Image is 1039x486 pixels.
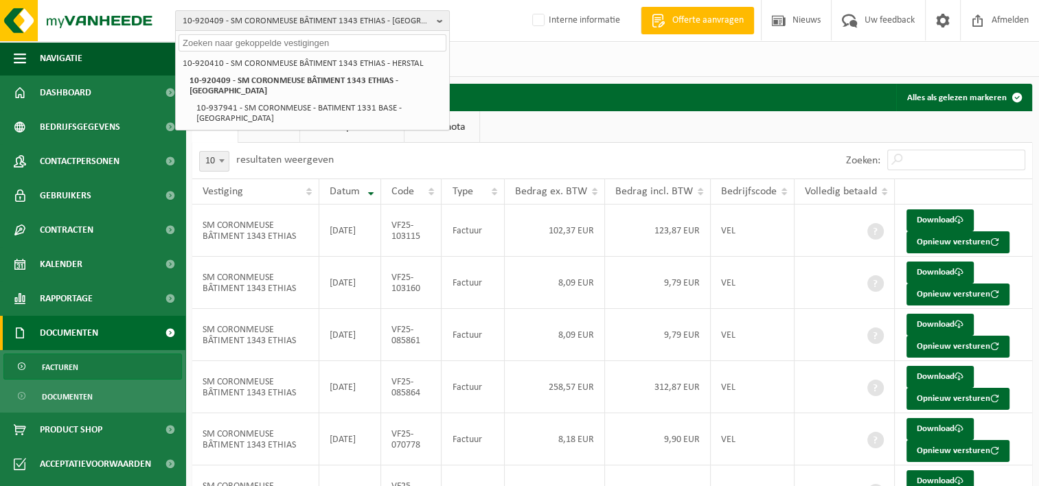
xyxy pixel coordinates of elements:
[846,155,880,166] label: Zoeken:
[40,76,91,110] span: Dashboard
[906,209,974,231] a: Download
[179,34,446,51] input: Zoeken naar gekoppelde vestigingen
[906,336,1009,358] button: Opnieuw versturen
[40,144,119,178] span: Contactpersonen
[40,41,82,76] span: Navigatie
[381,361,442,413] td: VF25-085864
[529,10,620,31] label: Interne informatie
[381,205,442,257] td: VF25-103115
[319,413,381,465] td: [DATE]
[442,205,504,257] td: Factuur
[42,354,78,380] span: Facturen
[721,186,777,197] span: Bedrijfscode
[42,384,93,410] span: Documenten
[605,309,711,361] td: 9,79 EUR
[3,383,182,409] a: Documenten
[615,186,693,197] span: Bedrag incl. BTW
[236,154,334,165] label: resultaten weergeven
[906,418,974,440] a: Download
[199,151,229,172] span: 10
[906,262,974,283] a: Download
[179,55,446,72] li: 10-920410 - SM CORONMEUSE BÂTIMENT 1343 ETHIAS - HERSTAL
[381,257,442,309] td: VF25-103160
[505,205,605,257] td: 102,37 EUR
[906,440,1009,462] button: Opnieuw versturen
[442,413,504,465] td: Factuur
[40,281,93,316] span: Rapportage
[505,413,605,465] td: 8,18 EUR
[192,309,319,361] td: SM CORONMEUSE BÂTIMENT 1343 ETHIAS
[669,14,747,27] span: Offerte aanvragen
[200,152,229,171] span: 10
[319,257,381,309] td: [DATE]
[183,11,431,32] span: 10-920409 - SM CORONMEUSE BÂTIMENT 1343 ETHIAS - [GEOGRAPHIC_DATA]
[442,361,504,413] td: Factuur
[605,361,711,413] td: 312,87 EUR
[906,231,1009,253] button: Opnieuw versturen
[906,366,974,388] a: Download
[906,388,1009,410] button: Opnieuw versturen
[805,186,877,197] span: Volledig betaald
[40,213,93,247] span: Contracten
[505,361,605,413] td: 258,57 EUR
[40,447,151,481] span: Acceptatievoorwaarden
[192,257,319,309] td: SM CORONMEUSE BÂTIMENT 1343 ETHIAS
[711,413,795,465] td: VEL
[40,110,120,144] span: Bedrijfsgegevens
[40,316,98,350] span: Documenten
[505,309,605,361] td: 8,09 EUR
[711,309,795,361] td: VEL
[192,413,319,465] td: SM CORONMEUSE BÂTIMENT 1343 ETHIAS
[515,186,587,197] span: Bedrag ex. BTW
[452,186,472,197] span: Type
[192,205,319,257] td: SM CORONMEUSE BÂTIMENT 1343 ETHIAS
[203,186,243,197] span: Vestiging
[641,7,754,34] a: Offerte aanvragen
[906,283,1009,305] button: Opnieuw versturen
[319,309,381,361] td: [DATE]
[319,361,381,413] td: [DATE]
[906,314,974,336] a: Download
[192,100,446,127] li: 10-937941 - SM CORONMEUSE - BATIMENT 1331 BASE - [GEOGRAPHIC_DATA]
[442,257,504,309] td: Factuur
[319,205,381,257] td: [DATE]
[711,257,795,309] td: VEL
[896,84,1031,111] button: Alles als gelezen markeren
[442,309,504,361] td: Factuur
[505,257,605,309] td: 8,09 EUR
[190,76,398,95] strong: 10-920409 - SM CORONMEUSE BÂTIMENT 1343 ETHIAS - [GEOGRAPHIC_DATA]
[605,413,711,465] td: 9,90 EUR
[40,413,102,447] span: Product Shop
[381,413,442,465] td: VF25-070778
[40,247,82,281] span: Kalender
[192,361,319,413] td: SM CORONMEUSE BÂTIMENT 1343 ETHIAS
[711,205,795,257] td: VEL
[391,186,414,197] span: Code
[175,10,450,31] button: 10-920409 - SM CORONMEUSE BÂTIMENT 1343 ETHIAS - [GEOGRAPHIC_DATA]
[330,186,360,197] span: Datum
[711,361,795,413] td: VEL
[605,205,711,257] td: 123,87 EUR
[605,257,711,309] td: 9,79 EUR
[40,178,91,213] span: Gebruikers
[381,309,442,361] td: VF25-085861
[3,354,182,380] a: Facturen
